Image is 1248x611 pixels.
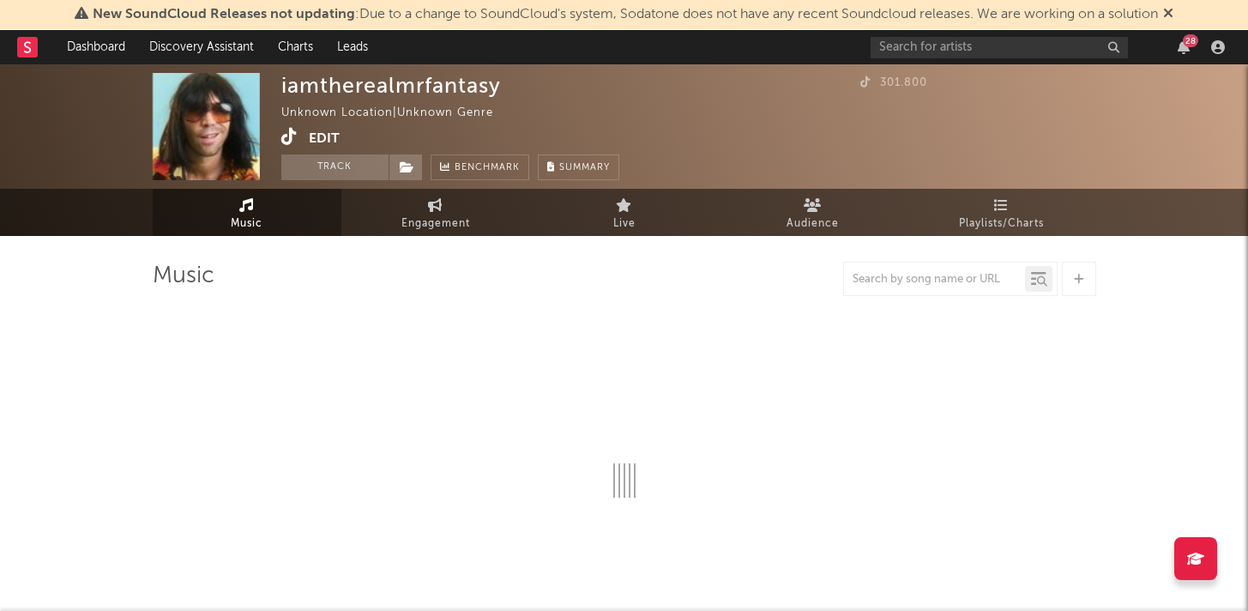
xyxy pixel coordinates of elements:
[281,73,501,98] div: iamtherealmrfantasy
[137,30,266,64] a: Discovery Assistant
[530,189,719,236] a: Live
[266,30,325,64] a: Charts
[281,154,389,180] button: Track
[93,8,1158,21] span: : Due to a change to SoundCloud's system, Sodatone does not have any recent Soundcloud releases. ...
[613,214,636,234] span: Live
[538,154,619,180] button: Summary
[559,163,610,172] span: Summary
[907,189,1096,236] a: Playlists/Charts
[281,103,513,124] div: Unknown Location | Unknown Genre
[1178,40,1190,54] button: 28
[309,128,340,149] button: Edit
[325,30,380,64] a: Leads
[153,189,341,236] a: Music
[860,77,927,88] span: 301.800
[401,214,470,234] span: Engagement
[93,8,355,21] span: New SoundCloud Releases not updating
[871,37,1128,58] input: Search for artists
[1183,34,1198,47] div: 28
[231,214,262,234] span: Music
[55,30,137,64] a: Dashboard
[959,214,1044,234] span: Playlists/Charts
[341,189,530,236] a: Engagement
[1163,8,1173,21] span: Dismiss
[455,158,520,178] span: Benchmark
[431,154,529,180] a: Benchmark
[719,189,907,236] a: Audience
[844,273,1025,287] input: Search by song name or URL
[787,214,839,234] span: Audience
